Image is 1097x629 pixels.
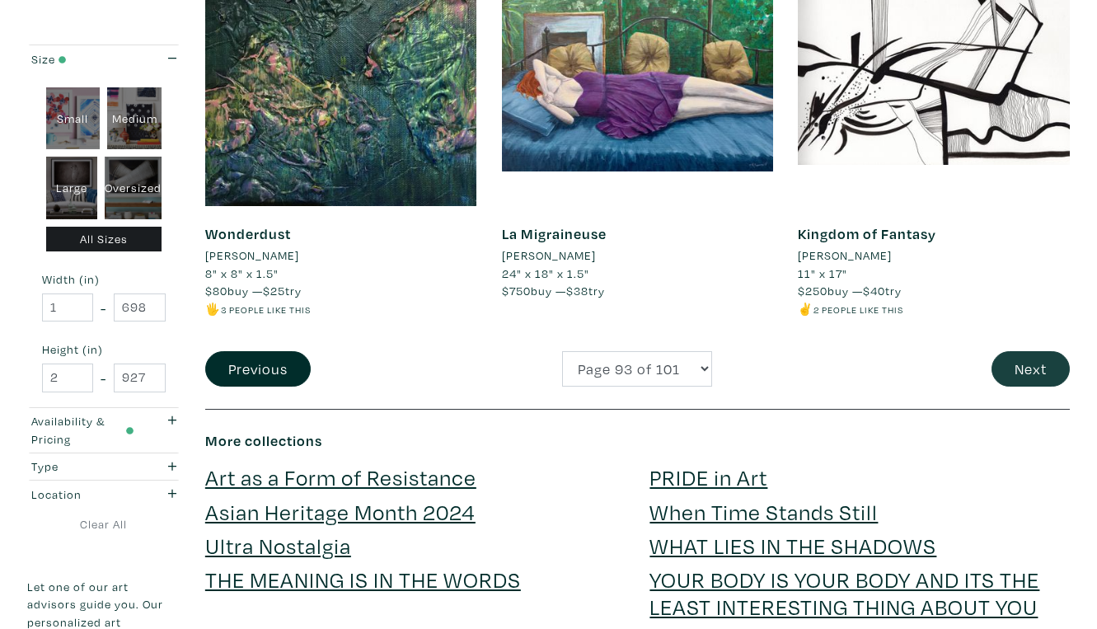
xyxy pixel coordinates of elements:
[31,412,134,448] div: Availability & Pricing
[205,432,1070,450] h6: More collections
[205,351,311,387] button: Previous
[502,246,774,265] a: [PERSON_NAME]
[31,486,134,504] div: Location
[101,367,106,389] span: -
[46,227,162,252] div: All Sizes
[502,224,607,243] a: La Migraineuse
[649,462,767,491] a: PRIDE in Art
[27,45,180,73] button: Size
[205,531,351,560] a: Ultra Nostalgia
[27,453,180,481] button: Type
[105,157,162,219] div: Oversized
[205,300,477,318] li: 🖐️
[813,303,903,316] small: 2 people like this
[31,458,134,476] div: Type
[46,87,101,150] div: Small
[798,283,827,298] span: $250
[649,497,878,526] a: When Time Stands Still
[798,246,1070,265] a: [PERSON_NAME]
[205,246,477,265] a: [PERSON_NAME]
[107,87,162,150] div: Medium
[798,224,936,243] a: Kingdom of Fantasy
[46,157,98,219] div: Large
[205,283,302,298] span: buy — try
[566,283,588,298] span: $38
[205,224,291,243] a: Wonderdust
[649,531,936,560] a: WHAT LIES IN THE SHADOWS
[863,283,885,298] span: $40
[502,246,596,265] li: [PERSON_NAME]
[205,246,299,265] li: [PERSON_NAME]
[31,50,134,68] div: Size
[502,265,589,281] span: 24" x 18" x 1.5"
[798,283,902,298] span: buy — try
[502,283,605,298] span: buy — try
[649,565,1039,620] a: YOUR BODY IS YOUR BODY AND ITS THE LEAST INTERESTING THING ABOUT YOU
[205,497,476,526] a: Asian Heritage Month 2024
[798,300,1070,318] li: ✌️
[27,408,180,453] button: Availability & Pricing
[205,462,476,491] a: Art as a Form of Resistance
[798,246,892,265] li: [PERSON_NAME]
[263,283,285,298] span: $25
[798,265,847,281] span: 11" x 17"
[992,351,1070,387] button: Next
[27,481,180,508] button: Location
[27,515,180,533] a: Clear All
[205,265,279,281] span: 8" x 8" x 1.5"
[101,297,106,319] span: -
[42,274,166,285] small: Width (in)
[205,283,227,298] span: $80
[42,344,166,355] small: Height (in)
[221,303,311,316] small: 3 people like this
[502,283,531,298] span: $750
[205,565,521,594] a: THE MEANING IS IN THE WORDS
